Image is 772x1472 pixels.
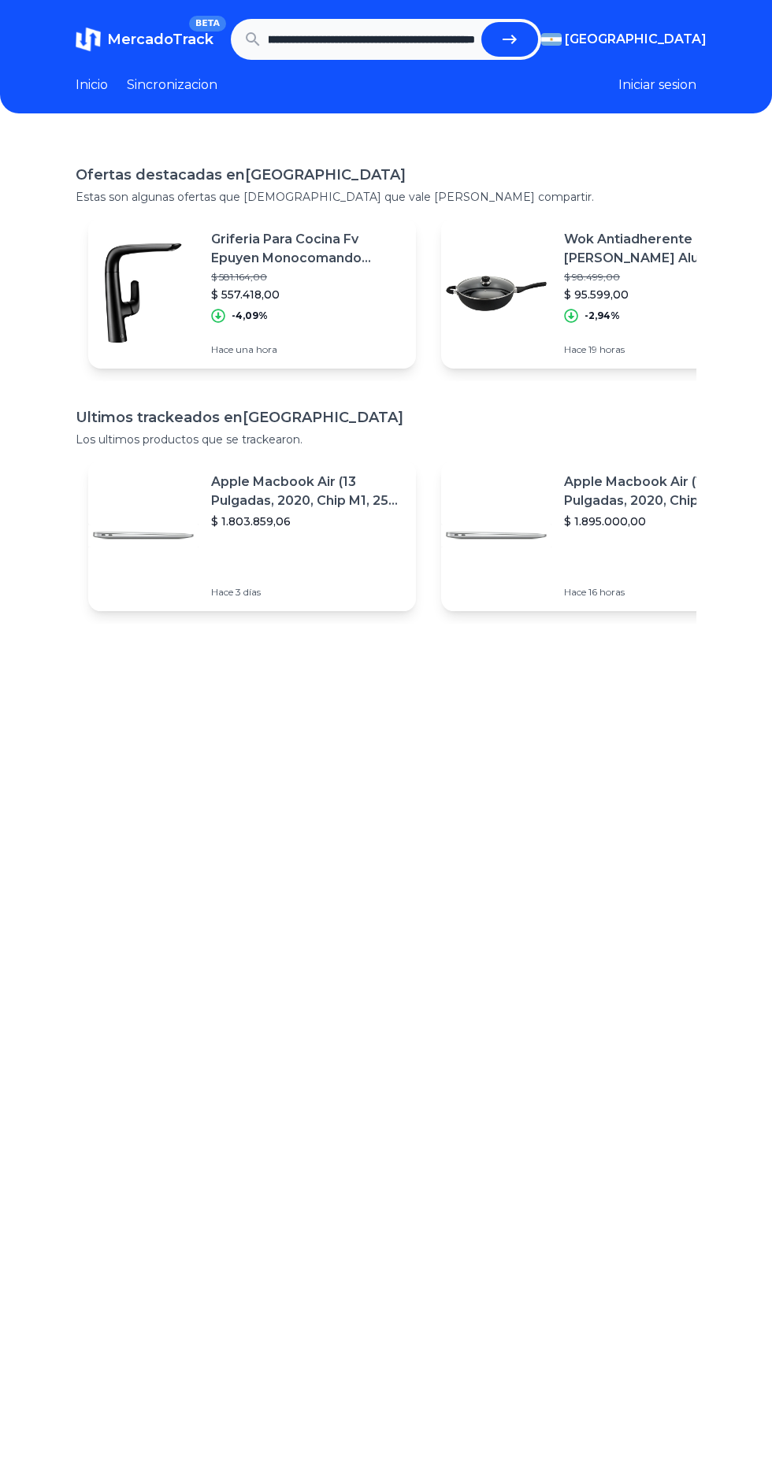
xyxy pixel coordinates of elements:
[211,586,403,599] p: Hace 3 días
[88,480,199,591] img: Featured image
[564,287,756,302] p: $ 95.599,00
[211,473,403,510] p: Apple Macbook Air (13 Pulgadas, 2020, Chip M1, 256 Gb De Ssd, 8 Gb De Ram) - Plata
[232,310,268,322] p: -4,09%
[564,514,756,529] p: $ 1.895.000,00
[76,76,108,95] a: Inicio
[76,27,101,52] img: MercadoTrack
[88,460,416,611] a: Featured imageApple Macbook Air (13 Pulgadas, 2020, Chip M1, 256 Gb De Ssd, 8 Gb De Ram) - Plata$...
[564,343,756,356] p: Hace 19 horas
[88,238,199,348] img: Featured image
[585,310,620,322] p: -2,94%
[441,460,769,611] a: Featured imageApple Macbook Air (13 Pulgadas, 2020, Chip M1, 256 Gb De Ssd, 8 Gb De Ram) - Plata$...
[564,271,756,284] p: $ 98.499,00
[211,271,403,284] p: $ 581.164,00
[211,514,403,529] p: $ 1.803.859,06
[564,230,756,268] p: Wok Antiadherente [PERSON_NAME] Aluminio 32cm Color Negro
[211,287,403,302] p: $ 557.418,00
[618,76,696,95] button: Iniciar sesion
[564,473,756,510] p: Apple Macbook Air (13 Pulgadas, 2020, Chip M1, 256 Gb De Ssd, 8 Gb De Ram) - Plata
[564,586,756,599] p: Hace 16 horas
[107,31,213,48] span: MercadoTrack
[76,432,696,447] p: Los ultimos productos que se trackearon.
[441,480,551,591] img: Featured image
[76,189,696,205] p: Estas son algunas ofertas que [DEMOGRAPHIC_DATA] que vale [PERSON_NAME] compartir.
[76,27,213,52] a: MercadoTrackBETA
[211,230,403,268] p: Griferia Para Cocina Fv Epuyen Monocomando Negro 411.04/l2 Color Negro Mate
[441,217,769,369] a: Featured imageWok Antiadherente [PERSON_NAME] Aluminio 32cm Color Negro$ 98.499,00$ 95.599,00-2,9...
[565,30,707,49] span: [GEOGRAPHIC_DATA]
[541,33,562,46] img: Argentina
[211,343,403,356] p: Hace una hora
[88,217,416,369] a: Featured imageGriferia Para Cocina Fv Epuyen Monocomando Negro 411.04/l2 Color Negro Mate$ 581.16...
[189,16,226,32] span: BETA
[76,406,696,428] h1: Ultimos trackeados en [GEOGRAPHIC_DATA]
[76,164,696,186] h1: Ofertas destacadas en [GEOGRAPHIC_DATA]
[541,30,696,49] button: [GEOGRAPHIC_DATA]
[441,238,551,348] img: Featured image
[127,76,217,95] a: Sincronizacion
